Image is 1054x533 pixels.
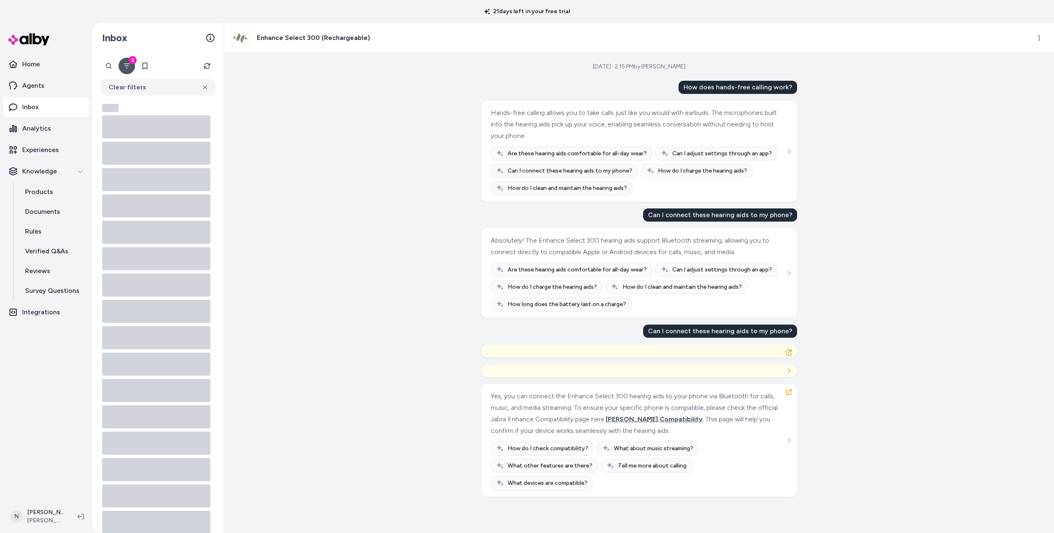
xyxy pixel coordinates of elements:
a: Verified Q&As [17,241,89,261]
p: Verified Q&As [25,246,68,256]
span: What devices are compatible? [508,479,588,487]
span: What about music streaming? [614,444,693,453]
span: Tell me more about calling. [618,462,688,470]
div: Can I connect these hearing aids to my phone? [643,208,797,222]
button: See more [784,268,794,278]
p: Products [25,187,53,197]
p: Reviews [25,266,50,276]
span: [PERSON_NAME] [27,517,64,525]
div: Can I connect these hearing aids to my phone? [643,325,797,338]
span: Can I adjust settings through an app? [672,266,772,274]
div: Hands-free calling allows you to take calls just like you would with earbuds. The microphones bui... [491,107,785,142]
button: See more [784,366,794,376]
h2: Inbox [102,32,127,44]
p: Documents [25,207,60,217]
a: Survey Questions [17,281,89,301]
a: Documents [17,202,89,222]
span: What other features are there? [508,462,592,470]
span: How do I clean and maintain the hearing aids? [623,283,742,291]
div: Yes, you can connect the Enhance Select 300 hearing aids to your phone via Bluetooth for calls, m... [491,390,785,437]
span: Can I connect these hearing aids to my phone? [508,167,632,175]
button: Knowledge [3,161,89,181]
p: Home [22,59,40,69]
a: Reviews [17,261,89,281]
a: Inbox [3,97,89,117]
a: Agents [3,76,89,96]
span: [PERSON_NAME] Compatibility [606,415,702,423]
span: How do I charge the hearing aids? [658,167,747,175]
h3: Enhance Select 300 (Rechargeable) [257,33,370,43]
div: Absolutely! The Enhance Select 300 hearing aids support Bluetooth streaming, allowing you to conn... [491,235,785,258]
p: Integrations [22,307,60,317]
button: N[PERSON_NAME][PERSON_NAME] [5,503,71,530]
button: Refresh [199,58,215,74]
a: Home [3,54,89,74]
p: Analytics [22,124,51,133]
p: Experiences [22,145,59,155]
span: N [10,510,23,523]
p: Agents [22,81,44,91]
div: How does hands-free calling work? [679,81,797,94]
button: Clear filters [100,79,215,96]
button: Filter [119,58,135,74]
a: Integrations [3,302,89,322]
p: Knowledge [22,166,57,176]
span: How long does the battery last on a charge? [508,300,626,309]
a: Experiences [3,140,89,160]
span: Are these hearing aids comfortable for all-day wear? [508,150,647,158]
button: See more [784,146,794,156]
p: Inbox [22,102,39,112]
div: [DATE] · 2:15 PM by [PERSON_NAME] [593,63,686,71]
p: [PERSON_NAME] [27,508,64,517]
p: 21 days left in your free trial [479,7,575,16]
span: How do I charge the hearing aids? [508,283,597,291]
p: Survey Questions [25,286,79,296]
img: sku_es300_bronze.jpg [231,28,250,47]
a: Products [17,182,89,202]
img: alby Logo [8,33,49,45]
span: Can I adjust settings through an app? [672,150,772,158]
p: Rules [25,227,42,236]
span: Are these hearing aids comfortable for all-day wear? [508,266,647,274]
a: Rules [17,222,89,241]
span: How do I check compatibility? [508,444,588,453]
span: How do I clean and maintain the hearing aids? [508,184,627,192]
a: Analytics [3,119,89,138]
button: See more [784,435,794,445]
div: 2 [128,56,137,64]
